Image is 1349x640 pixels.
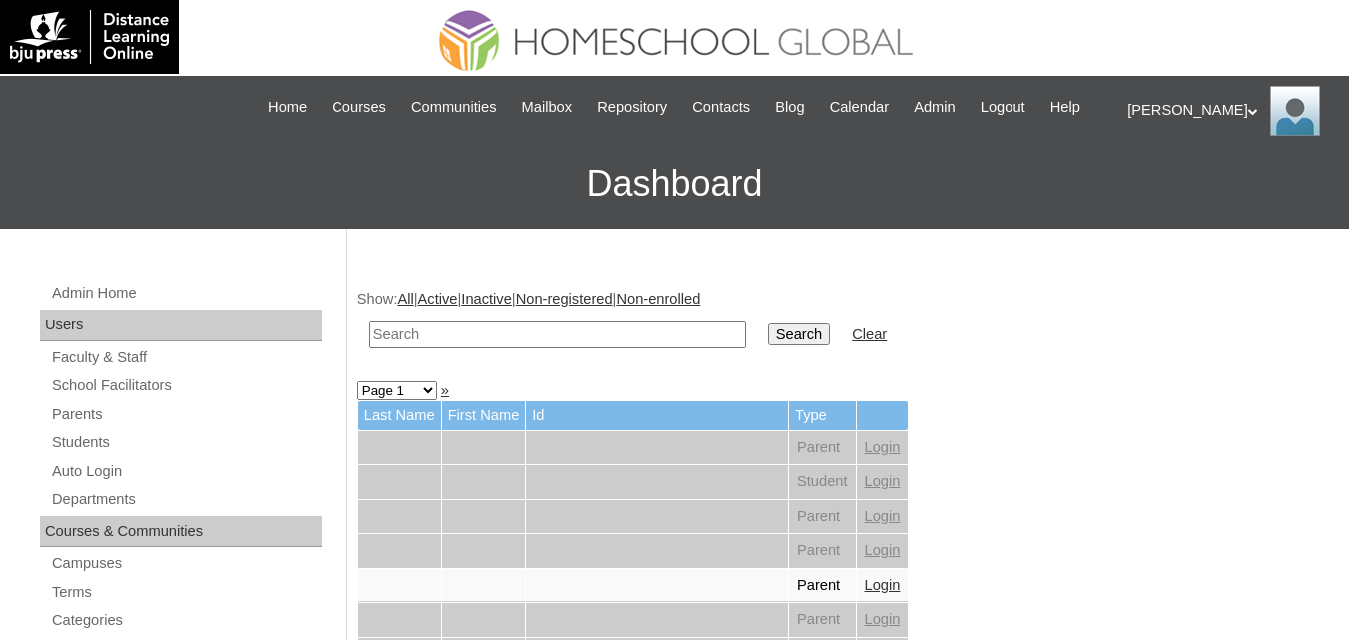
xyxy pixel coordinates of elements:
a: Contacts [682,96,760,119]
a: Non-enrolled [616,291,700,307]
a: Auto Login [50,459,322,484]
a: Terms [50,580,322,605]
input: Search [369,321,746,348]
a: Home [258,96,317,119]
a: Categories [50,608,322,633]
div: Show: | | | | [357,289,1329,359]
td: First Name [442,401,526,430]
td: Student [789,465,856,499]
a: All [397,291,413,307]
a: Inactive [461,291,512,307]
a: Help [1040,96,1090,119]
a: School Facilitators [50,373,322,398]
img: logo-white.png [10,10,169,64]
td: Last Name [358,401,441,430]
a: Login [865,508,901,524]
a: Repository [587,96,677,119]
td: Parent [789,500,856,534]
a: Clear [852,326,887,342]
span: Blog [775,96,804,119]
a: » [441,382,449,398]
a: Courses [322,96,396,119]
a: Faculty & Staff [50,345,322,370]
a: Non-registered [516,291,613,307]
a: Login [865,577,901,593]
a: Login [865,439,901,455]
span: Calendar [830,96,889,119]
a: Login [865,611,901,627]
a: Campuses [50,551,322,576]
td: Parent [789,569,856,603]
a: Active [418,291,458,307]
a: Calendar [820,96,899,119]
span: Repository [597,96,667,119]
a: Login [865,542,901,558]
div: Users [40,310,322,341]
span: Mailbox [522,96,573,119]
span: Courses [332,96,386,119]
span: Logout [981,96,1025,119]
a: Mailbox [512,96,583,119]
img: Ariane Ebuen [1270,86,1320,136]
a: Parents [50,402,322,427]
td: Parent [789,534,856,568]
td: Type [789,401,856,430]
h3: Dashboard [10,139,1339,229]
a: Blog [765,96,814,119]
span: Help [1050,96,1080,119]
span: Communities [411,96,497,119]
a: Admin [904,96,966,119]
a: Departments [50,487,322,512]
span: Contacts [692,96,750,119]
a: Communities [401,96,507,119]
span: Home [268,96,307,119]
div: Courses & Communities [40,516,322,548]
a: Login [865,473,901,489]
td: Parent [789,603,856,637]
input: Search [768,323,830,345]
div: [PERSON_NAME] [1127,86,1329,136]
a: Logout [971,96,1035,119]
a: Admin Home [50,281,322,306]
td: Id [526,401,788,430]
span: Admin [914,96,956,119]
td: Parent [789,431,856,465]
a: Students [50,430,322,455]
